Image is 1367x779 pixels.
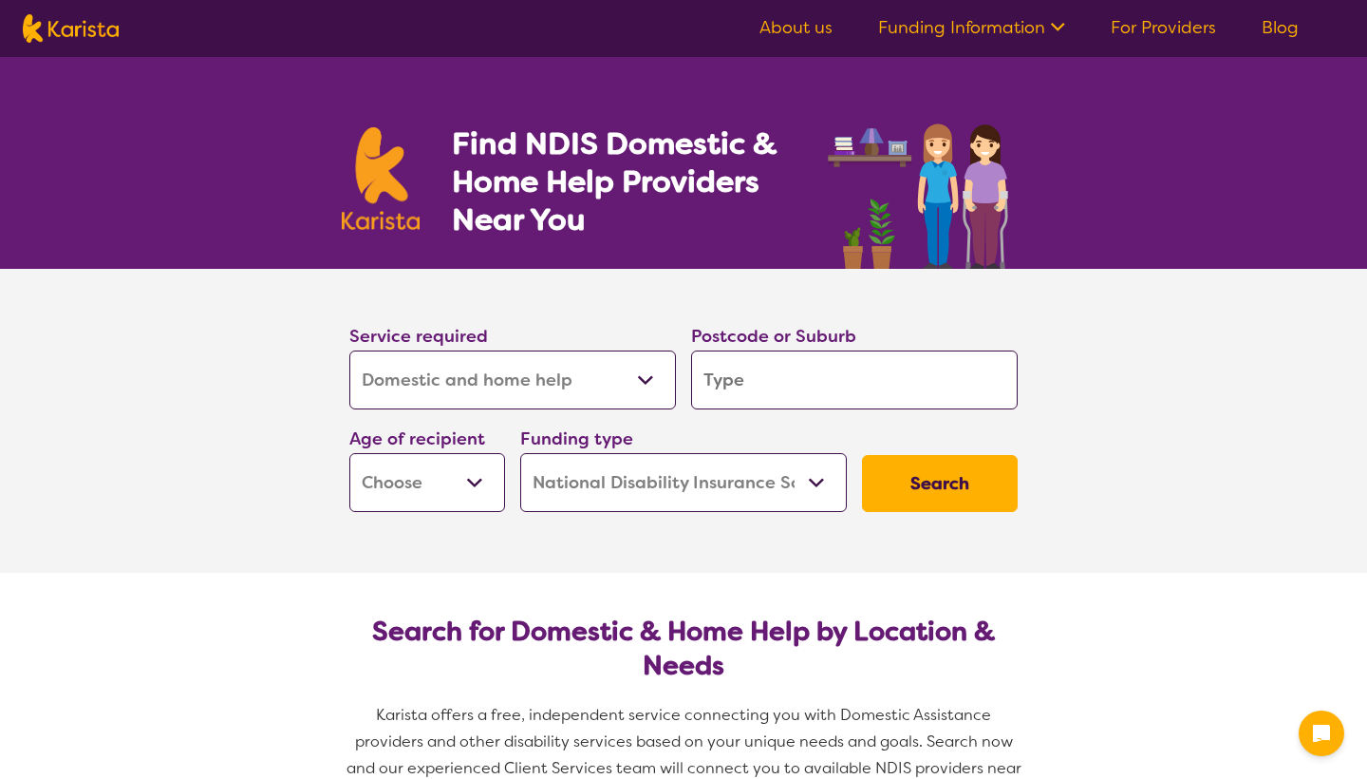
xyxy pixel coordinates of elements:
[691,325,856,348] label: Postcode or Suburb
[691,351,1018,409] input: Type
[23,14,119,43] img: Karista logo
[349,325,488,348] label: Service required
[520,427,633,450] label: Funding type
[822,103,1025,269] img: domestic-help
[365,615,1002,683] h2: Search for Domestic & Home Help by Location & Needs
[878,16,1065,39] a: Funding Information
[349,427,485,450] label: Age of recipient
[759,16,833,39] a: About us
[452,124,803,238] h1: Find NDIS Domestic & Home Help Providers Near You
[1111,16,1216,39] a: For Providers
[342,127,420,230] img: Karista logo
[862,455,1018,512] button: Search
[1262,16,1299,39] a: Blog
